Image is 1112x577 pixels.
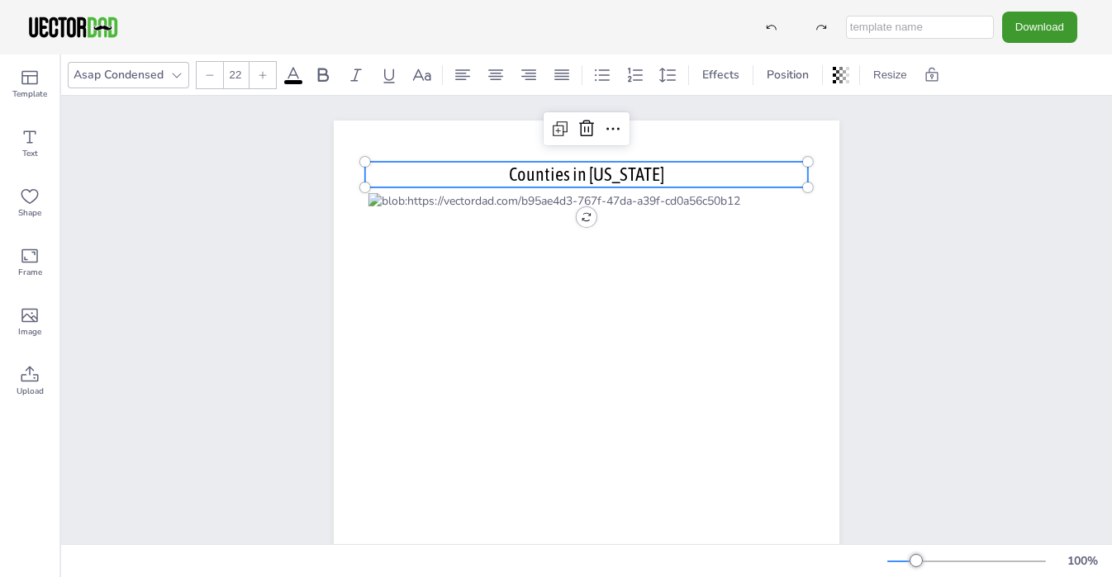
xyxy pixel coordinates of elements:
span: Position [763,67,812,83]
span: Text [22,147,38,160]
img: VectorDad-1.png [26,15,120,40]
span: Template [12,87,47,101]
span: Shape [18,206,41,220]
div: Asap Condensed [70,64,167,86]
span: Image [18,325,41,338]
button: Resize [867,62,914,88]
span: Upload [17,385,44,398]
span: Effects [699,67,743,83]
span: Frame [18,266,42,279]
span: Counties in [US_STATE] [509,163,664,185]
button: Download [1002,12,1077,42]
input: template name [846,16,994,39]
div: 100 % [1062,553,1102,569]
